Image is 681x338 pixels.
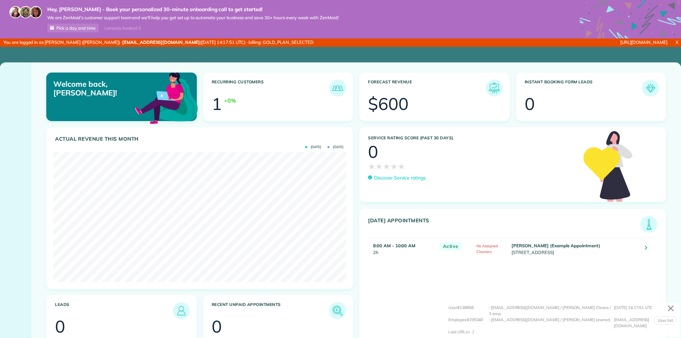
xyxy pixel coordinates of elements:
[525,80,643,96] h3: Instant Booking Form Leads
[331,81,344,95] img: icon_recurring_customers-cf858462ba22bcd05b5a5880d41d6543d210077de5bb9ebc9590e49fd87d84ed.png
[489,305,614,317] div: : [EMAIL_ADDRESS][DOMAIN_NAME] / [PERSON_NAME] Cleans / 1 emp.
[448,329,468,335] div: Last URLs
[122,39,200,45] strong: [EMAIL_ADDRESS][DOMAIN_NAME]
[614,305,675,317] div: [DATE] 14:17:51 UTC
[448,317,489,329] div: Employee#295340
[473,329,474,334] span: /
[368,238,436,259] td: 2h
[468,329,476,335] div: >
[644,81,657,95] img: icon_form_leads-04211a6a04a5b2264e4ee56bc0799ec3eb69b7e499cbb523a139df1d13a81ae0.png
[368,80,486,96] h3: Forecast Revenue
[224,96,236,105] div: +0%
[620,39,667,45] a: [URL][DOMAIN_NAME]
[440,242,462,251] span: Active
[489,317,614,329] div: : [EMAIL_ADDRESS][DOMAIN_NAME] / [PERSON_NAME] (owner)
[368,136,577,140] h3: Service Rating score (past 30 days)
[390,160,398,172] span: ★
[47,24,99,32] a: Pick a day and time
[614,317,675,329] div: [EMAIL_ADDRESS][DOMAIN_NAME]
[368,218,640,233] h3: [DATE] Appointments
[55,136,346,142] h3: Actual Revenue this month
[9,6,22,18] img: maria-72a9807cf96188c08ef61303f053569d2e2a8a1cde33d635c8a3ac13582a053d.jpg
[134,65,199,130] img: dashboard_welcome-42a62b7d889689a78055ac9021e634bf52bae3f8056760290aed330b23ab8690.png
[374,174,426,181] p: Discover Service ratings
[212,95,222,112] div: 1
[368,160,375,172] span: ★
[47,6,339,13] strong: Hey, [PERSON_NAME] - Book your personalized 30-minute onboarding call to get started!
[30,6,42,18] img: michelle-19f622bdf1676172e81f8f8fba1fb50e276960ebfe0243fe18214015130c80e4.jpg
[368,95,409,112] div: $600
[212,302,330,319] h3: Recent unpaid appointments
[383,160,390,172] span: ★
[663,300,678,317] a: ✕
[212,80,330,96] h3: Recurring Customers
[56,25,96,31] span: Pick a day and time
[488,81,501,95] img: icon_forecast_revenue-8c13a41c7ed35a8dcfafea3cbb826a0462acb37728057bba2d056411b612bbbe.png
[55,318,65,335] div: 0
[525,95,535,112] div: 0
[448,305,489,317] div: User#138858
[398,160,405,172] span: ★
[55,302,173,319] h3: Leads
[375,160,383,172] span: ★
[476,244,498,254] span: No Assigned Cleaners
[53,80,149,97] p: Welcome back, [PERSON_NAME]!
[212,318,222,335] div: 0
[510,238,640,259] td: [STREET_ADDRESS]
[328,145,343,149] span: [DATE]
[368,143,378,160] div: 0
[305,145,321,149] span: [DATE]
[175,304,188,317] img: icon_leads-1bed01f49abd5b7fead27621c3d59655bb73ed531f8eeb49469d10e621d6b896.png
[47,15,339,21] span: We are ZenMaid’s customer support team and we’ll help you get set up to automate your business an...
[673,38,681,46] a: X
[100,24,145,32] div: I already booked it
[654,316,676,325] a: User list
[20,6,32,18] img: jorge-587dff0eeaa6aab1f244e6dc62b8924c3b6ad411094392a53c71c6c4a576187d.jpg
[373,243,415,248] strong: 8:00 AM - 10:00 AM
[642,218,656,231] img: icon_todays_appointments-901f7ab196bb0bea1936b74009e4eb5ffbc2d2711fa7634e0d609ed5ef32b18b.png
[368,174,426,181] a: Discover Service ratings
[331,304,344,317] img: icon_unpaid_appointments-47b8ce3997adf2238b356f14209ab4cced10bd1f174958f3ca8f1d0dd7fffeee.png
[512,243,600,248] strong: [PERSON_NAME] (Example Appointment)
